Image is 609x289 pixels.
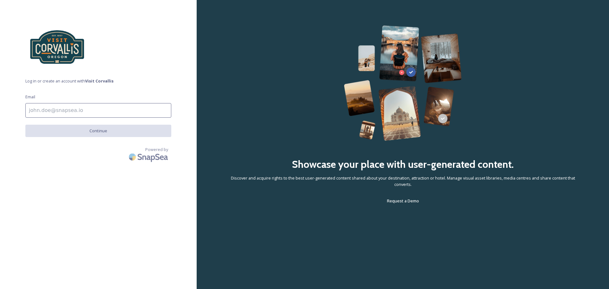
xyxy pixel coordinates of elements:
img: SnapSea Logo [127,149,171,164]
span: Powered by [145,147,168,153]
strong: Visit Corvallis [85,78,114,84]
span: Discover and acquire rights to the best user-generated content shared about your destination, att... [222,175,584,187]
span: Log in or create an account with [25,78,171,84]
img: 63b42ca75bacad526042e722_Group%20154-p-800.png [344,25,462,141]
button: Continue [25,125,171,137]
span: Email [25,94,35,100]
span: Request a Demo [387,198,419,204]
img: visit-corvallis-badge-dark-blue-orange%281%29.png [25,25,89,69]
input: john.doe@snapsea.io [25,103,171,118]
a: Request a Demo [387,197,419,205]
h2: Showcase your place with user-generated content. [292,157,514,172]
